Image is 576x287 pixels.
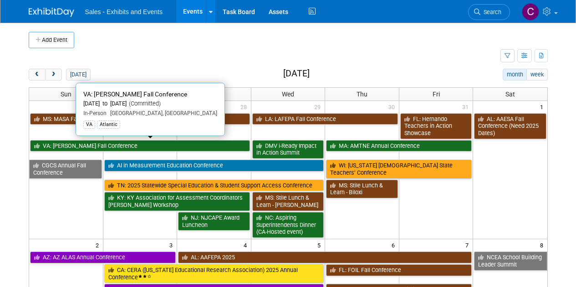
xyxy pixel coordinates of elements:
[252,140,324,159] a: DMV i-Ready Impact in Action Summit
[461,101,473,112] span: 31
[104,160,324,171] a: AI in Measurement Education Conference
[45,69,62,81] button: next
[29,69,46,81] button: prev
[107,110,217,116] span: [GEOGRAPHIC_DATA], [GEOGRAPHIC_DATA]
[127,100,161,107] span: (Committed)
[61,91,71,98] span: Sun
[29,8,74,17] img: ExhibitDay
[85,8,163,15] span: Sales - Exhibits and Events
[282,91,294,98] span: Wed
[522,3,539,20] img: Christine Lurz
[464,239,473,251] span: 7
[178,252,472,263] a: AL: AAFEPA 2025
[30,140,250,152] a: VA: [PERSON_NAME] Fall Conference
[539,101,547,112] span: 1
[83,110,107,116] span: In-Person
[468,4,510,20] a: Search
[252,212,324,238] a: NC: Aspiring Superintendents Dinner (CA-Hosted event)
[97,121,120,129] div: Atlantic
[283,69,310,79] h2: [DATE]
[30,113,250,125] a: MS: MASA Fall Leadership Conference
[357,91,367,98] span: Thu
[83,121,95,129] div: VA
[178,212,250,231] a: NJ: NJCAPE Award Luncheon
[104,180,324,191] a: TN: 2025 Statewide Special Education & Student Support Access Conference
[326,264,472,276] a: FL: FOIL Fall Conference
[66,69,90,81] button: [DATE]
[433,91,440,98] span: Fri
[30,252,176,263] a: AZ: AZ ALAS Annual Conference
[474,113,546,139] a: AL: AAESA Fall Conference (Need 2025 Dates)
[326,140,472,152] a: MA: AMTNE Annual Conference
[104,192,250,211] a: KY: KY Association for Assessment Coordinators [PERSON_NAME] Workshop
[539,239,547,251] span: 8
[29,32,74,48] button: Add Event
[243,239,251,251] span: 4
[240,101,251,112] span: 28
[104,264,324,283] a: CA: CERA ([US_STATE] Educational Research Association) 2025 Annual Conference
[168,239,177,251] span: 3
[503,69,527,81] button: month
[480,9,501,15] span: Search
[526,69,547,81] button: week
[505,91,515,98] span: Sat
[83,91,187,98] span: VA: [PERSON_NAME] Fall Conference
[29,160,102,178] a: CGCS Annual Fall Conference
[387,101,399,112] span: 30
[252,113,398,125] a: LA: LAFEPA Fall Conference
[326,160,472,178] a: WI: [US_STATE] [DEMOGRAPHIC_DATA] State Teachers’ Conference
[95,239,103,251] span: 2
[400,113,472,139] a: FL: Hernando Teachers in Action Showcase
[83,100,217,108] div: [DATE] to [DATE]
[313,101,325,112] span: 29
[326,180,398,198] a: MS: Stile Lunch & Learn - Biloxi
[474,252,547,270] a: NCEA School Building Leader Summit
